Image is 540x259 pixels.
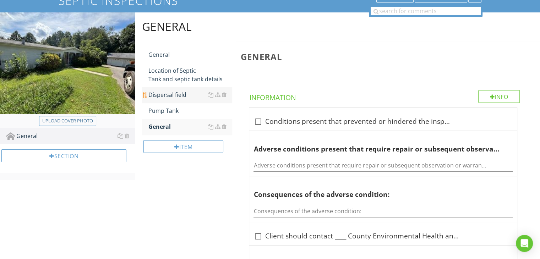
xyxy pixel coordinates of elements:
h3: General [240,52,529,61]
div: Consequences of the adverse condition: [253,179,500,200]
input: Adverse conditions present that require repair or subsequent observation or warrants further eval... [253,160,513,171]
div: Upload cover photo [42,117,93,125]
div: General [148,50,232,59]
div: Info [478,90,520,103]
div: General [148,122,232,131]
input: Consequences of the adverse condition: [253,205,513,217]
div: General [142,20,192,34]
div: Item [143,140,223,153]
div: Open Intercom Messenger [516,235,533,252]
div: Section [1,149,126,162]
div: Location of Septic Tank and septic tank details [148,66,232,83]
button: Upload cover photo [39,116,96,126]
div: Pump Tank [148,106,232,115]
div: Adverse conditions present that require repair or subsequent observation or warrants further eval... [253,134,500,154]
div: Dispersal field [148,90,232,99]
input: search for comments [371,7,481,15]
div: General [6,132,135,141]
h4: Information [249,90,520,102]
